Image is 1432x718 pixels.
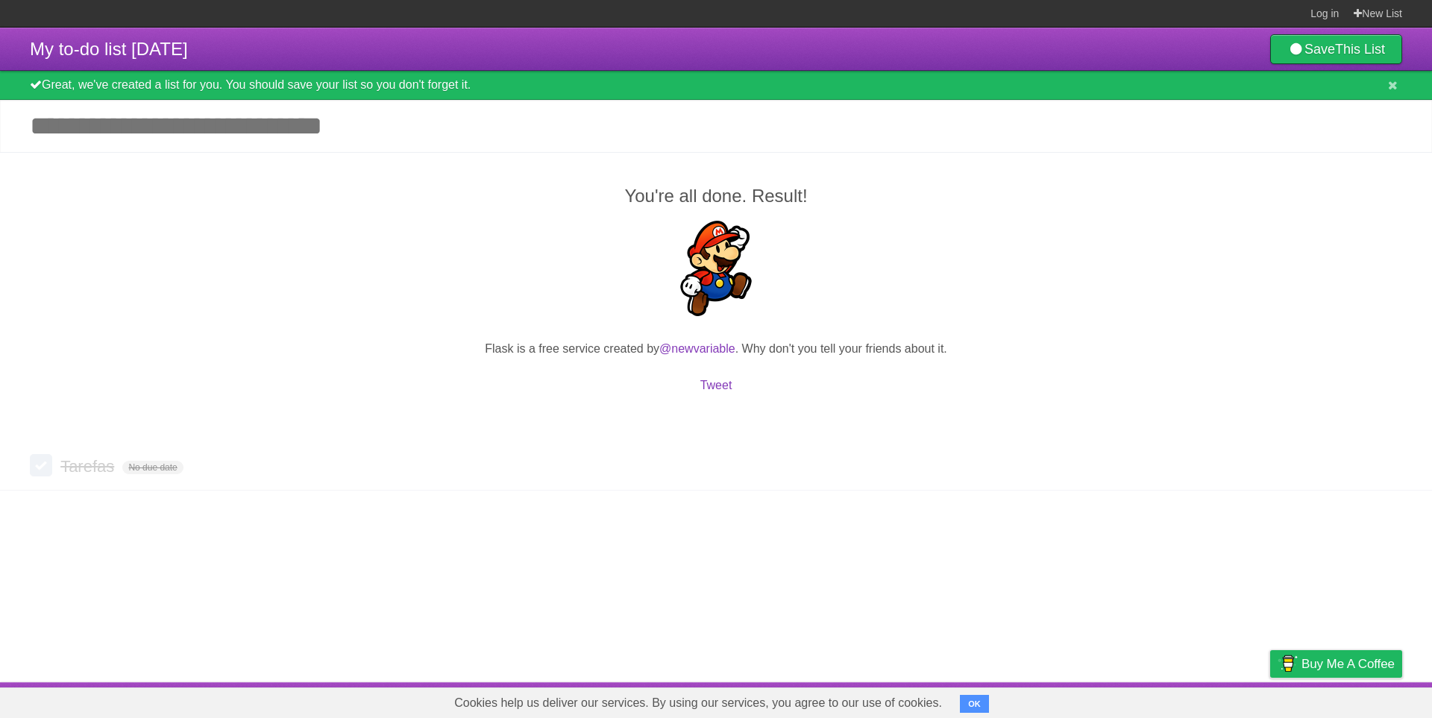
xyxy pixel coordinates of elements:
span: Tarefas [60,457,118,476]
img: Super Mario [668,221,764,316]
a: SaveThis List [1270,34,1402,64]
label: Done [30,454,52,476]
span: My to-do list [DATE] [30,39,188,59]
a: Buy me a coffee [1270,650,1402,678]
a: Terms [1200,686,1233,714]
span: No due date [122,461,183,474]
a: Privacy [1251,686,1290,714]
a: Suggest a feature [1308,686,1402,714]
img: Buy me a coffee [1278,651,1298,676]
a: Developers [1121,686,1181,714]
span: Buy me a coffee [1301,651,1395,677]
a: @newvariable [659,342,735,355]
a: About [1072,686,1103,714]
button: OK [960,695,989,713]
p: Flask is a free service created by . Why don't you tell your friends about it. [30,340,1402,358]
span: Cookies help us deliver our services. By using our services, you agree to our use of cookies. [439,688,957,718]
b: This List [1335,42,1385,57]
a: Tweet [700,379,732,391]
h2: You're all done. Result! [30,183,1402,210]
